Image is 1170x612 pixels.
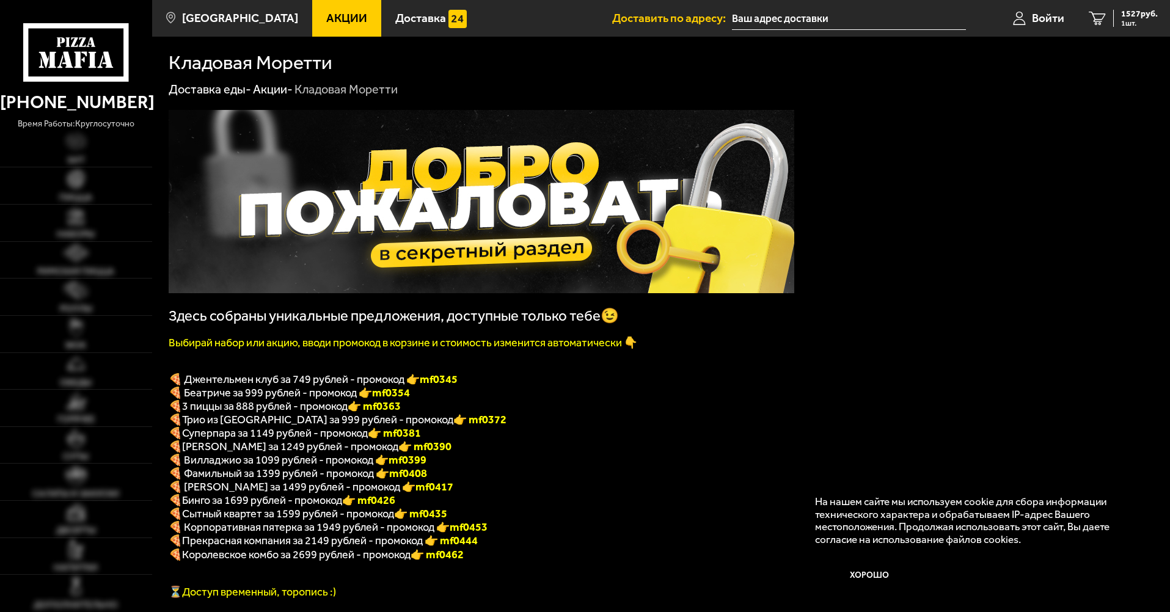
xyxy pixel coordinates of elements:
[389,467,427,480] b: mf0408
[348,399,401,413] font: 👉 mf0363
[34,600,118,610] span: Дополнительно
[450,520,488,534] b: mf0453
[342,494,395,507] b: 👉 mf0426
[169,440,182,453] b: 🍕
[453,413,506,426] font: 👉 mf0372
[60,304,92,313] span: Роллы
[169,534,182,547] font: 🍕
[169,585,336,599] span: ⏳Доступ временный, торопись :)
[169,373,458,386] span: 🍕 Джентельмен клуб за 749 рублей - промокод 👉
[394,507,447,520] b: 👉 mf0435
[326,12,367,24] span: Акции
[169,520,488,534] span: 🍕 Корпоративная пятерка за 1949 рублей - промокод 👉
[56,526,96,535] span: Десерты
[54,563,98,572] span: Напитки
[169,386,410,399] span: 🍕 Беатриче за 999 рублей - промокод 👉
[169,494,182,507] b: 🍕
[253,82,293,97] a: Акции-
[60,378,92,387] span: Обеды
[372,386,410,399] b: mf0354
[1032,12,1064,24] span: Войти
[65,341,86,350] span: WOK
[732,7,966,30] input: Ваш адрес доставки
[182,507,394,520] span: Сытный квартет за 1599 рублей - промокод
[169,548,182,561] font: 🍕
[815,495,1135,546] p: На нашем сайте мы используем cookie для сбора информации технического характера и обрабатываем IP...
[169,307,619,324] span: Здесь собраны уникальные предложения, доступные только тебе😉
[415,480,453,494] b: mf0417
[37,267,114,276] span: Римская пицца
[169,507,182,520] b: 🍕
[398,440,452,453] b: 👉 mf0390
[169,480,453,494] span: 🍕 [PERSON_NAME] за 1499 рублей - промокод 👉
[59,193,92,202] span: Пицца
[57,230,95,239] span: Наборы
[612,12,732,24] span: Доставить по адресу:
[169,426,182,440] font: 🍕
[169,399,182,413] font: 🍕
[395,12,446,24] span: Доставка
[420,373,458,386] b: mf0345
[1121,20,1158,27] span: 1 шт.
[182,399,348,413] span: 3 пиццы за 888 рублей - промокод
[182,426,368,440] span: Суперпара за 1149 рублей - промокод
[63,452,89,461] span: Супы
[425,534,478,547] font: 👉 mf0444
[169,110,794,293] img: 1024x1024
[182,548,411,561] span: Королевское комбо за 2699 рублей - промокод
[182,413,453,426] span: Трио из [GEOGRAPHIC_DATA] за 999 рублей - промокод
[57,415,95,424] span: Горячее
[1121,10,1158,18] span: 1527 руб.
[182,494,342,507] span: Бинго за 1699 рублей - промокод
[169,336,637,349] font: Выбирай набор или акцию, вводи промокод в корзине и стоимость изменится автоматически 👇
[67,156,85,165] span: Хит
[169,413,182,426] font: 🍕
[169,453,426,467] span: 🍕 Вилладжио за 1099 рублей - промокод 👉
[169,467,427,480] span: 🍕 Фамильный за 1399 рублей - промокод 👉
[182,12,298,24] span: [GEOGRAPHIC_DATA]
[389,453,426,467] b: mf0399
[169,53,332,73] h1: Кладовая Моретти
[182,440,398,453] span: [PERSON_NAME] за 1249 рублей - промокод
[169,82,251,97] a: Доставка еды-
[448,10,467,28] img: 15daf4d41897b9f0e9f617042186c801.svg
[32,489,119,498] span: Салаты и закуски
[182,534,425,547] span: Прекрасная компания за 2149 рублей - промокод
[294,82,398,98] div: Кладовая Моретти
[411,548,464,561] font: 👉 mf0462
[815,558,925,594] button: Хорошо
[368,426,421,440] font: 👉 mf0381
